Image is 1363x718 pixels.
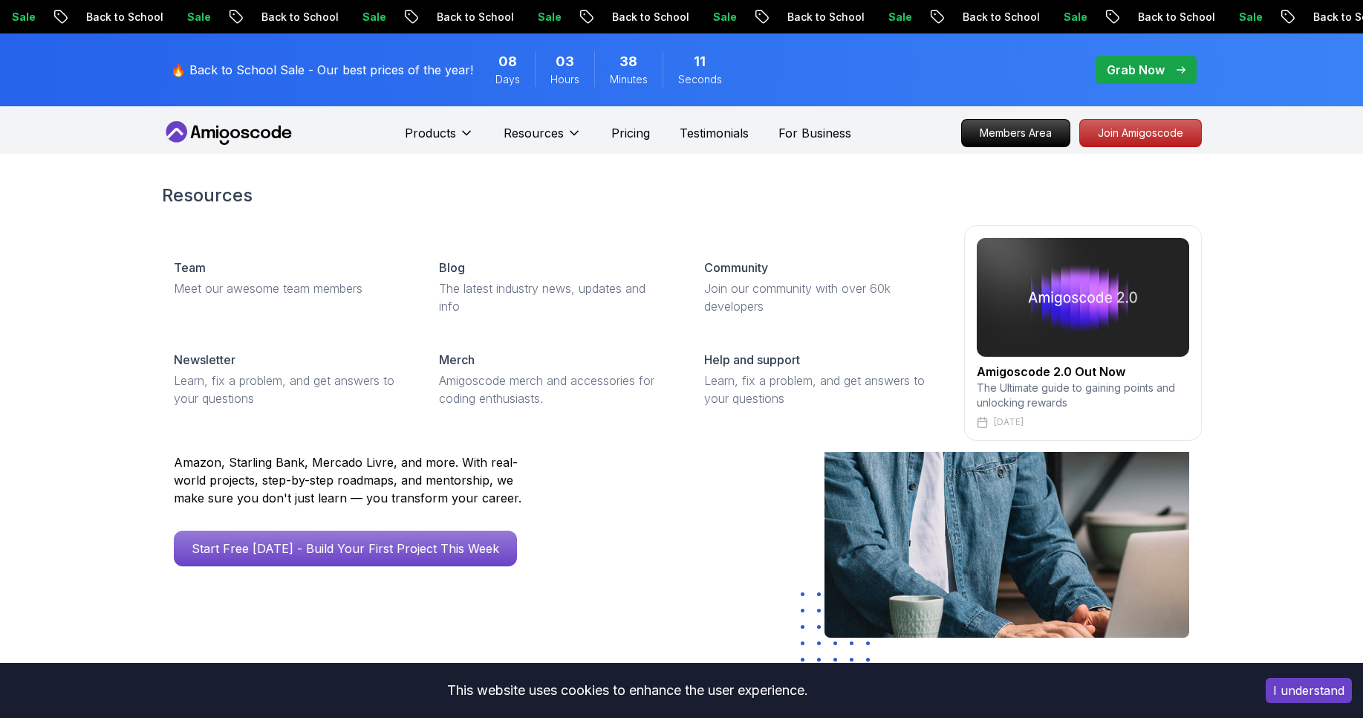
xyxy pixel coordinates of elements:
[495,72,520,87] span: Days
[504,124,582,154] button: Resources
[427,339,680,419] a: MerchAmigoscode merch and accessories for coding enthusiasts.
[962,120,1070,146] p: Members Area
[160,10,208,25] p: Sale
[1212,10,1260,25] p: Sale
[686,10,734,25] p: Sale
[336,10,383,25] p: Sale
[994,416,1024,428] p: [DATE]
[1079,119,1202,147] a: Join Amigoscode
[439,259,465,276] p: Blog
[174,372,403,407] p: Learn, fix a problem, and get answers to your questions
[977,238,1189,357] img: amigoscode 2.0
[1037,10,1084,25] p: Sale
[761,10,862,25] p: Back to School
[611,124,650,142] a: Pricing
[174,436,530,507] p: Amigoscode has helped thousands of developers land roles at Amazon, Starling Bank, Mercado Livre,...
[692,339,946,419] a: Help and supportLearn, fix a problem, and get answers to your questions
[162,339,415,419] a: NewsletterLearn, fix a problem, and get answers to your questions
[977,363,1189,381] h2: Amigoscode 2.0 Out Now
[778,124,851,142] a: For Business
[174,351,235,369] p: Newsletter
[1080,120,1201,146] p: Join Amigoscode
[498,51,517,72] span: 8 Days
[550,72,579,87] span: Hours
[59,10,160,25] p: Back to School
[171,61,473,79] p: 🔥 Back to School Sale - Our best prices of the year!
[556,51,574,72] span: 3 Hours
[405,124,474,154] button: Products
[504,124,564,142] p: Resources
[704,279,934,315] p: Join our community with over 60k developers
[704,372,934,407] p: Learn, fix a problem, and get answers to your questions
[961,119,1070,147] a: Members Area
[694,51,706,72] span: 11 Seconds
[174,531,517,566] a: Start Free [DATE] - Build Your First Project This Week
[1111,10,1212,25] p: Back to School
[174,279,403,297] p: Meet our awesome team members
[439,372,669,407] p: Amigoscode merch and accessories for coding enthusiasts.
[1266,678,1352,703] button: Accept cookies
[977,381,1189,410] p: The Ultimate guide to gaining points and unlocking rewards
[427,247,680,327] a: BlogThe latest industry news, updates and info
[1107,61,1165,79] p: Grab Now
[439,351,475,369] p: Merch
[585,10,686,25] p: Back to School
[162,247,415,309] a: TeamMeet our awesome team members
[680,124,749,142] a: Testimonials
[174,259,206,276] p: Team
[964,225,1202,441] a: amigoscode 2.0Amigoscode 2.0 Out NowThe Ultimate guide to gaining points and unlocking rewards[DATE]
[619,51,637,72] span: 38 Minutes
[862,10,909,25] p: Sale
[410,10,511,25] p: Back to School
[678,72,722,87] span: Seconds
[704,351,800,369] p: Help and support
[610,72,648,87] span: Minutes
[11,674,1243,707] div: This website uses cookies to enhance the user experience.
[235,10,336,25] p: Back to School
[692,247,946,327] a: CommunityJoin our community with over 60k developers
[405,124,456,142] p: Products
[511,10,559,25] p: Sale
[704,259,768,276] p: Community
[439,279,669,315] p: The latest industry news, updates and info
[162,184,1202,207] h2: Resources
[936,10,1037,25] p: Back to School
